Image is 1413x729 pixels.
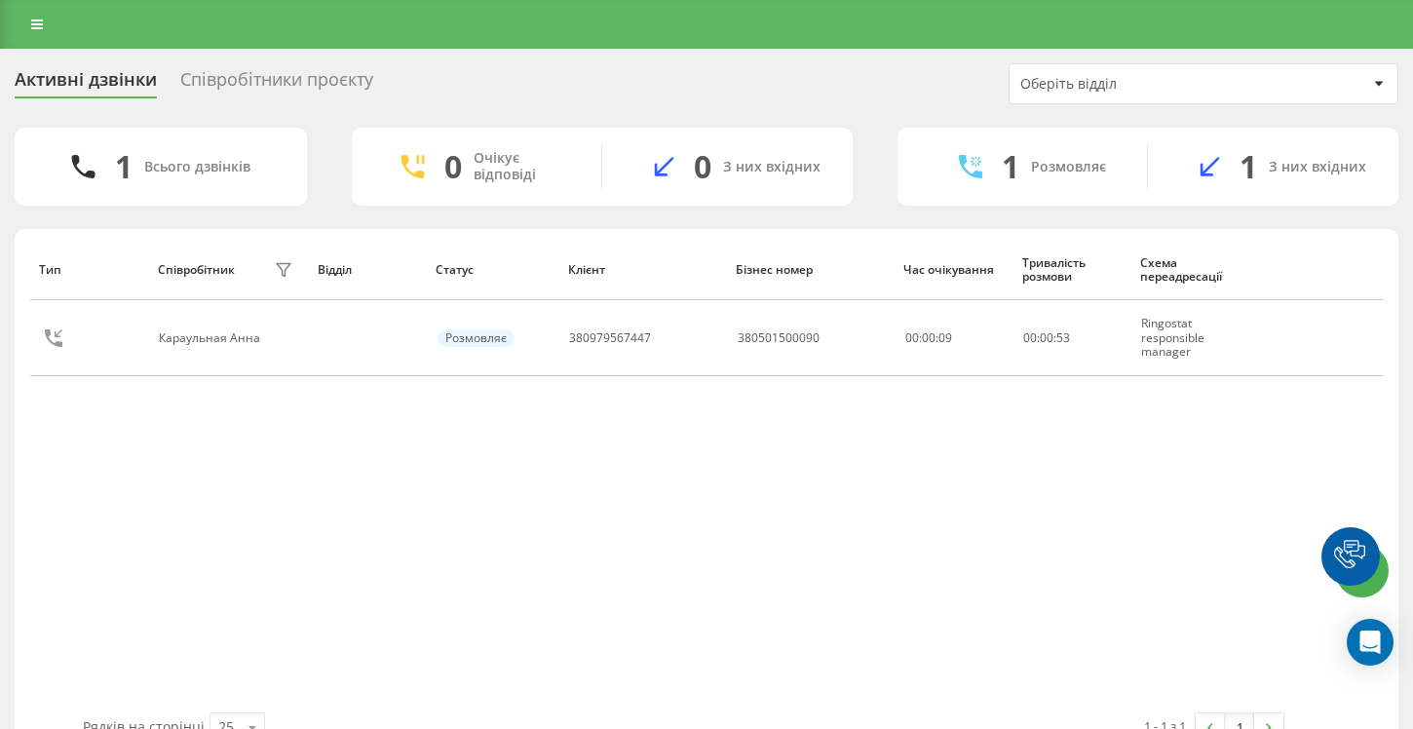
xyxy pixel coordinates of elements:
div: Схема переадресації [1140,256,1255,285]
div: З них вхідних [723,159,821,175]
div: Співробітник [158,263,235,277]
div: Бізнес номер [736,263,886,277]
div: Час очікування [903,263,1003,277]
span: 00 [1040,329,1053,346]
div: Відділ [318,263,417,277]
div: Клієнт [568,263,718,277]
div: Очікує відповіді [474,150,572,183]
div: Всього дзвінків [144,159,250,175]
div: 1 [1002,148,1019,185]
div: Тип [39,263,138,277]
div: 380501500090 [738,331,820,345]
div: З них вхідних [1269,159,1366,175]
div: Розмовляє [1031,159,1106,175]
div: 00:00:09 [905,331,1002,345]
div: Ringostat responsible manager [1141,317,1253,359]
div: Розмовляє [438,329,515,347]
div: Активні дзвінки [15,69,157,99]
div: 1 [115,148,133,185]
span: 53 [1056,329,1070,346]
div: 1 [1240,148,1257,185]
div: 0 [694,148,711,185]
div: Тривалість розмови [1022,256,1122,285]
div: 380979567447 [569,331,651,345]
div: Оберіть відділ [1020,76,1253,93]
div: : : [1023,331,1070,345]
div: Статус [436,263,550,277]
div: Open Intercom Messenger [1347,619,1394,666]
span: 00 [1023,329,1037,346]
div: Співробітники проєкту [180,69,373,99]
div: 0 [444,148,462,185]
div: Караульная Анна [159,331,265,345]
